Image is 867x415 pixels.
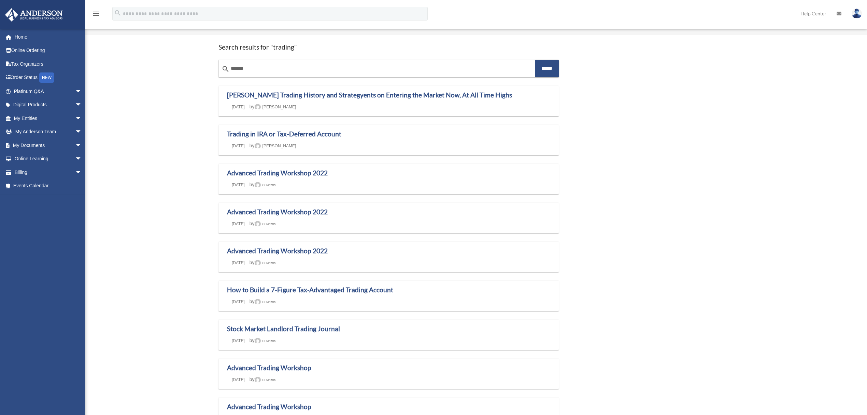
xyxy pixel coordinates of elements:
[75,111,89,125] span: arrow_drop_down
[255,338,276,343] a: cowens
[227,364,311,372] a: Advanced Trading Workshop
[5,179,92,193] a: Events Calendar
[227,183,250,187] a: [DATE]
[218,43,559,52] h1: Search results for "trading"
[250,338,276,343] span: by
[75,152,89,166] span: arrow_drop_down
[852,9,862,18] img: User Pic
[5,71,92,85] a: Order StatusNEW
[5,152,92,166] a: Online Learningarrow_drop_down
[227,208,328,216] a: Advanced Trading Workshop 2022
[5,84,92,98] a: Platinum Q&Aarrow_drop_down
[255,183,276,187] a: cowens
[5,57,92,71] a: Tax Organizers
[39,72,54,83] div: NEW
[227,105,250,109] a: [DATE]
[250,104,296,109] span: by
[227,91,512,99] a: [PERSON_NAME] Trading History and Strategyents on Entering the Market Now, At All Time Highs
[255,377,276,382] a: cowens
[227,144,250,148] a: [DATE]
[227,325,340,333] a: Stock Market Landlord Trading Journal
[114,9,122,17] i: search
[3,8,65,22] img: Anderson Advisors Platinum Portal
[5,125,92,139] a: My Anderson Teamarrow_drop_down
[227,338,250,343] a: [DATE]
[92,12,100,18] a: menu
[227,260,250,265] a: [DATE]
[75,138,89,152] span: arrow_drop_down
[227,130,341,138] a: Trading in IRA or Tax-Deferred Account
[250,299,276,304] span: by
[92,10,100,18] i: menu
[5,165,92,179] a: Billingarrow_drop_down
[227,299,250,304] a: [DATE]
[75,84,89,98] span: arrow_drop_down
[255,260,276,265] a: cowens
[250,182,276,187] span: by
[227,222,250,226] a: [DATE]
[255,299,276,304] a: cowens
[250,377,276,382] span: by
[5,30,89,44] a: Home
[255,105,296,109] a: [PERSON_NAME]
[227,286,393,294] a: How to Build a 7-Figure Tax-Advantaged Trading Account
[5,44,92,57] a: Online Ordering
[5,111,92,125] a: My Entitiesarrow_drop_down
[5,98,92,112] a: Digital Productsarrow_drop_down
[255,144,296,148] a: [PERSON_NAME]
[227,169,328,177] a: Advanced Trading Workshop 2022
[75,125,89,139] span: arrow_drop_down
[227,247,328,255] a: Advanced Trading Workshop 2022
[250,143,296,148] span: by
[5,138,92,152] a: My Documentsarrow_drop_down
[222,65,230,73] i: search
[227,377,250,382] a: [DATE]
[75,98,89,112] span: arrow_drop_down
[250,221,276,226] span: by
[75,165,89,179] span: arrow_drop_down
[255,222,276,226] a: cowens
[250,260,276,265] span: by
[227,403,311,411] a: Advanced Trading Workshop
